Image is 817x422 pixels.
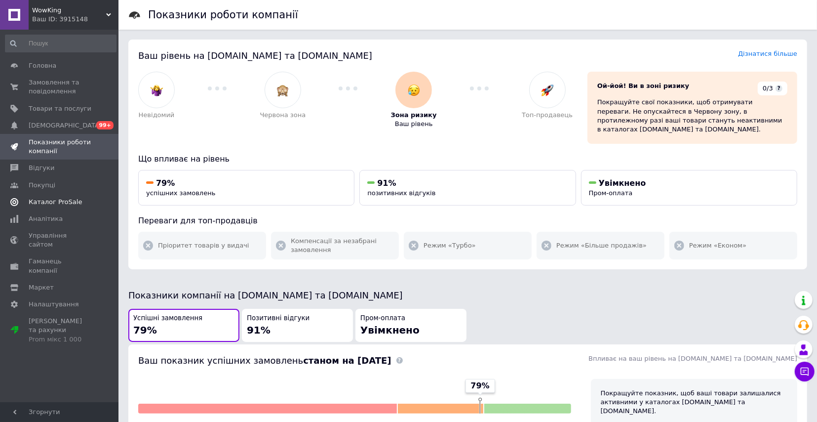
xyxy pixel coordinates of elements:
[589,189,633,197] span: Пром-оплата
[138,355,391,366] span: Ваш показник успішних замовлень
[146,189,215,197] span: успішних замовлень
[29,231,91,249] span: Управління сайтом
[795,362,815,381] button: Чат з покупцем
[5,35,117,52] input: Пошук
[599,178,646,188] span: Увімкнено
[758,82,787,95] div: 0/3
[541,84,553,96] img: :rocket:
[367,189,435,197] span: позитивних відгуків
[138,50,372,61] span: Ваш рівень на [DOMAIN_NAME] та [DOMAIN_NAME]
[133,314,202,323] span: Успішні замовлення
[29,181,55,190] span: Покупці
[355,309,467,342] button: Пром-оплатаУвімкнено
[128,290,403,300] span: Показники компанії на [DOMAIN_NAME] та [DOMAIN_NAME]
[738,50,797,57] a: Дізнатися більше
[597,82,689,89] span: Ой-йой! Ви в зоні ризику
[291,237,394,254] span: Компенсації за незабрані замовлення
[133,324,157,336] span: 79%
[601,389,787,416] div: Покращуйте показник, щоб ваші товари залишалися активними у каталогах [DOMAIN_NAME] та [DOMAIN_NA...
[359,170,576,206] button: 91%позитивних відгуків
[151,84,163,96] img: :woman-shrugging:
[29,198,82,207] span: Каталог ProSale
[96,121,114,129] span: 99+
[29,61,56,70] span: Головна
[138,170,354,206] button: 79%успішних замовлень
[360,314,405,323] span: Пром-оплата
[29,164,54,172] span: Відгуки
[522,111,573,120] span: Топ-продавець
[29,335,91,344] div: Prom мікс 1 000
[29,214,63,223] span: Аналітика
[32,6,106,15] span: WowKing
[247,324,271,336] span: 91%
[395,120,433,128] span: Ваш рівень
[303,355,391,366] b: станом на [DATE]
[29,104,91,113] span: Товари та послуги
[776,85,782,92] span: ?
[156,178,175,188] span: 79%
[139,111,175,120] span: Невідомий
[128,309,239,342] button: Успішні замовлення79%
[148,9,298,21] h1: Показники роботи компанії
[391,111,437,120] span: Зона ризику
[581,170,797,206] button: УвімкненоПром-оплата
[556,241,647,250] span: Режим «Більше продажів»
[470,380,489,391] span: 79%
[29,300,79,309] span: Налаштування
[360,324,420,336] span: Увімкнено
[260,111,306,120] span: Червона зона
[408,84,420,96] img: :disappointed_relieved:
[32,15,118,24] div: Ваш ID: 3915148
[138,216,258,225] span: Переваги для топ-продавців
[242,309,353,342] button: Позитивні відгуки91%
[689,241,746,250] span: Режим «Економ»
[29,78,91,96] span: Замовлення та повідомлення
[29,138,91,156] span: Показники роботи компанії
[29,257,91,275] span: Гаманець компанії
[597,98,787,134] div: Покращуйте свої показники, щоб отримувати переваги. Не опускайтеся в Червону зону, в протилежному...
[276,84,289,96] img: :see_no_evil:
[29,317,91,344] span: [PERSON_NAME] та рахунки
[377,178,396,188] span: 91%
[29,121,102,130] span: [DEMOGRAPHIC_DATA]
[424,241,476,250] span: Режим «Турбо»
[29,283,54,292] span: Маркет
[588,355,797,362] span: Впливає на ваш рівень на [DOMAIN_NAME] та [DOMAIN_NAME]
[247,314,310,323] span: Позитивні відгуки
[138,154,230,164] span: Що впливає на рівень
[158,241,249,250] span: Пріоритет товарів у видачі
